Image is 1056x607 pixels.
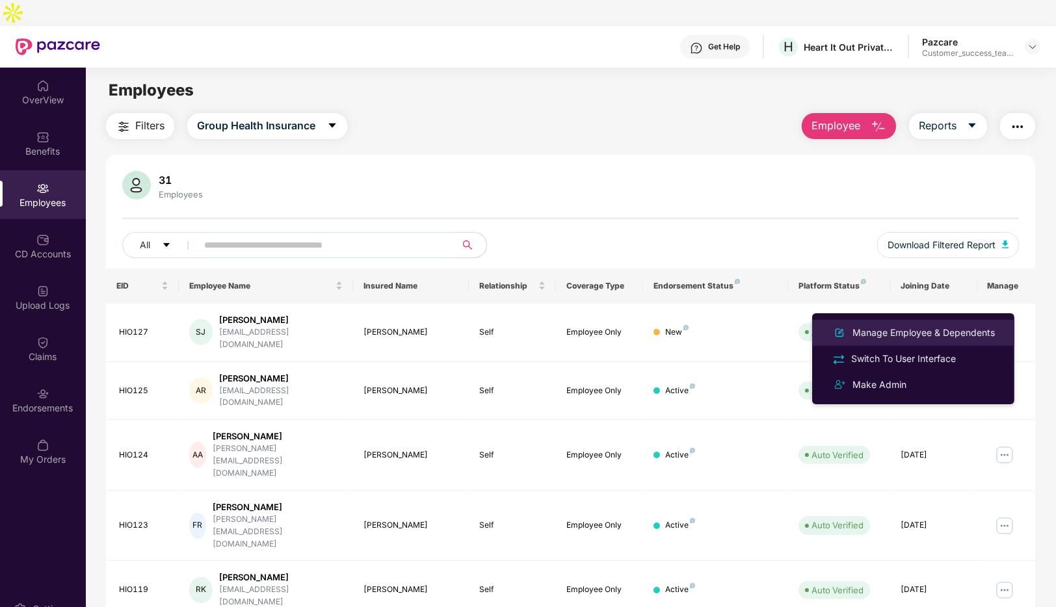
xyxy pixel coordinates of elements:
[812,584,864,597] div: Auto Verified
[197,118,315,134] span: Group Health Insurance
[363,449,459,461] div: [PERSON_NAME]
[479,281,536,291] span: Relationship
[122,232,202,258] button: Allcaret-down
[36,439,49,452] img: svg+xml;base64,PHN2ZyBpZD0iTXlfT3JkZXJzIiBkYXRhLW5hbWU9Ik15IE9yZGVycyIgeG1sbnM9Imh0dHA6Ly93d3cudz...
[1010,119,1025,135] img: svg+xml;base64,PHN2ZyB4bWxucz0iaHR0cDovL3d3dy53My5vcmcvMjAwMC9zdmciIHdpZHRoPSIyNCIgaGVpZ2h0PSIyNC...
[708,42,740,52] div: Get Help
[784,39,793,55] span: H
[479,584,546,596] div: Self
[213,513,343,550] div: [PERSON_NAME][EMAIL_ADDRESS][DOMAIN_NAME]
[327,120,337,132] span: caret-down
[213,430,343,443] div: [PERSON_NAME]
[919,118,957,134] span: Reports
[922,48,1013,58] div: Customer_success_team_lead
[690,448,695,453] img: svg+xml;base64,PHN2ZyB4bWxucz0iaHR0cDovL3d3dy53My5vcmcvMjAwMC9zdmciIHdpZHRoPSI4IiBoZWlnaHQ9IjgiIH...
[832,325,847,341] img: svg+xml;base64,PHN2ZyB4bWxucz0iaHR0cDovL3d3dy53My5vcmcvMjAwMC9zdmciIHhtbG5zOnhsaW5rPSJodHRwOi8vd3...
[850,326,997,340] div: Manage Employee & Dependents
[140,238,150,252] span: All
[566,449,633,461] div: Employee Only
[353,268,469,303] th: Insured Name
[189,577,213,603] div: RK
[832,352,846,367] img: svg+xml;base64,PHN2ZyB4bWxucz0iaHR0cDovL3d3dy53My5vcmcvMjAwMC9zdmciIHdpZHRoPSIyNCIgaGVpZ2h0PSIyNC...
[219,326,342,351] div: [EMAIL_ADDRESS][DOMAIN_NAME]
[189,281,333,291] span: Employee Name
[189,513,206,539] div: FR
[36,182,49,195] img: svg+xml;base64,PHN2ZyBpZD0iRW1wbG95ZWVzIiB4bWxucz0iaHR0cDovL3d3dy53My5vcmcvMjAwMC9zdmciIHdpZHRoPS...
[119,519,168,532] div: HIO123
[455,240,480,250] span: search
[189,319,213,345] div: SJ
[665,326,689,339] div: New
[36,131,49,144] img: svg+xml;base64,PHN2ZyBpZD0iQmVuZWZpdHMiIHhtbG5zPSJodHRwOi8vd3d3LnczLm9yZy8yMDAwL3N2ZyIgd2lkdGg9Ij...
[566,385,633,397] div: Employee Only
[36,285,49,298] img: svg+xml;base64,PHN2ZyBpZD0iVXBsb2FkX0xvZ3MiIGRhdGEtbmFtZT0iVXBsb2FkIExvZ3MiIHhtbG5zPSJodHRwOi8vd3...
[189,378,213,404] div: AR
[901,449,967,461] div: [DATE]
[36,79,49,92] img: svg+xml;base64,PHN2ZyBpZD0iSG9tZSIgeG1sbnM9Imh0dHA6Ly93d3cudzMub3JnLzIwMDAvc3ZnIiB3aWR0aD0iMjAiIG...
[479,326,546,339] div: Self
[683,325,689,330] img: svg+xml;base64,PHN2ZyB4bWxucz0iaHR0cDovL3d3dy53My5vcmcvMjAwMC9zdmciIHdpZHRoPSI4IiBoZWlnaHQ9IjgiIH...
[994,515,1015,536] img: manageButton
[861,279,866,284] img: svg+xml;base64,PHN2ZyB4bWxucz0iaHR0cDovL3d3dy53My5vcmcvMjAwMC9zdmciIHdpZHRoPSI4IiBoZWlnaHQ9IjgiIH...
[363,326,459,339] div: [PERSON_NAME]
[363,519,459,532] div: [PERSON_NAME]
[116,281,159,291] span: EID
[977,268,1035,303] th: Manage
[219,372,342,385] div: [PERSON_NAME]
[566,584,633,596] div: Employee Only
[901,519,967,532] div: [DATE]
[994,580,1015,601] img: manageButton
[802,113,896,139] button: Employee
[122,171,151,200] img: svg+xml;base64,PHN2ZyB4bWxucz0iaHR0cDovL3d3dy53My5vcmcvMjAwMC9zdmciIHhtbG5zOnhsaW5rPSJodHRwOi8vd3...
[690,518,695,523] img: svg+xml;base64,PHN2ZyB4bWxucz0iaHR0cDovL3d3dy53My5vcmcvMjAwMC9zdmciIHdpZHRoPSI4IiBoZWlnaHQ9IjgiIH...
[219,571,342,584] div: [PERSON_NAME]
[566,326,633,339] div: Employee Only
[1002,240,1009,248] img: svg+xml;base64,PHN2ZyB4bWxucz0iaHR0cDovL3d3dy53My5vcmcvMjAwMC9zdmciIHhtbG5zOnhsaW5rPSJodHRwOi8vd3...
[690,42,703,55] img: svg+xml;base64,PHN2ZyBpZD0iSGVscC0zMngzMiIgeG1sbnM9Imh0dHA6Ly93d3cudzMub3JnLzIwMDAvc3ZnIiB3aWR0aD...
[967,120,977,132] span: caret-down
[850,378,909,392] div: Make Admin
[479,519,546,532] div: Self
[363,584,459,596] div: [PERSON_NAME]
[994,445,1015,465] img: manageButton
[690,583,695,588] img: svg+xml;base64,PHN2ZyB4bWxucz0iaHR0cDovL3d3dy53My5vcmcvMjAwMC9zdmciIHdpZHRoPSI4IiBoZWlnaHQ9IjgiIH...
[106,268,179,303] th: EID
[187,113,347,139] button: Group Health Insurancecaret-down
[812,448,864,461] div: Auto Verified
[119,584,168,596] div: HIO119
[119,326,168,339] div: HIO127
[653,281,778,291] div: Endorsement Status
[479,385,546,397] div: Self
[213,501,343,513] div: [PERSON_NAME]
[665,519,695,532] div: Active
[36,233,49,246] img: svg+xml;base64,PHN2ZyBpZD0iQ0RfQWNjb3VudHMiIGRhdGEtbmFtZT0iQ0QgQWNjb3VudHMiIHhtbG5zPSJodHRwOi8vd3...
[455,232,487,258] button: search
[479,449,546,461] div: Self
[665,584,695,596] div: Active
[189,442,206,468] div: AA
[156,189,205,200] div: Employees
[556,268,643,303] th: Coverage Type
[804,41,895,53] div: Heart It Out Private Limited
[16,38,100,55] img: New Pazcare Logo
[162,240,171,251] span: caret-down
[871,119,886,135] img: svg+xml;base64,PHN2ZyB4bWxucz0iaHR0cDovL3d3dy53My5vcmcvMjAwMC9zdmciIHhtbG5zOnhsaW5rPSJodHRwOi8vd3...
[849,352,958,366] div: Switch To User Interface
[812,519,864,532] div: Auto Verified
[213,443,343,480] div: [PERSON_NAME][EMAIL_ADDRESS][DOMAIN_NAME]
[36,336,49,349] img: svg+xml;base64,PHN2ZyBpZD0iQ2xhaW0iIHhtbG5zPSJodHRwOi8vd3d3LnczLm9yZy8yMDAwL3N2ZyIgd2lkdGg9IjIwIi...
[119,385,168,397] div: HIO125
[469,268,556,303] th: Relationship
[922,36,1013,48] div: Pazcare
[1027,42,1038,52] img: svg+xml;base64,PHN2ZyBpZD0iRHJvcGRvd24tMzJ4MzIiIHhtbG5zPSJodHRwOi8vd3d3LnczLm9yZy8yMDAwL3N2ZyIgd2...
[901,584,967,596] div: [DATE]
[665,385,695,397] div: Active
[812,118,860,134] span: Employee
[832,377,847,393] img: svg+xml;base64,PHN2ZyB4bWxucz0iaHR0cDovL3d3dy53My5vcmcvMjAwMC9zdmciIHdpZHRoPSIyNCIgaGVpZ2h0PSIyNC...
[36,387,49,400] img: svg+xml;base64,PHN2ZyBpZD0iRW5kb3JzZW1lbnRzIiB4bWxucz0iaHR0cDovL3d3dy53My5vcmcvMjAwMC9zdmciIHdpZH...
[116,119,131,135] img: svg+xml;base64,PHN2ZyB4bWxucz0iaHR0cDovL3d3dy53My5vcmcvMjAwMC9zdmciIHdpZHRoPSIyNCIgaGVpZ2h0PSIyNC...
[219,314,342,326] div: [PERSON_NAME]
[890,268,977,303] th: Joining Date
[877,232,1019,258] button: Download Filtered Report
[888,238,996,252] span: Download Filtered Report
